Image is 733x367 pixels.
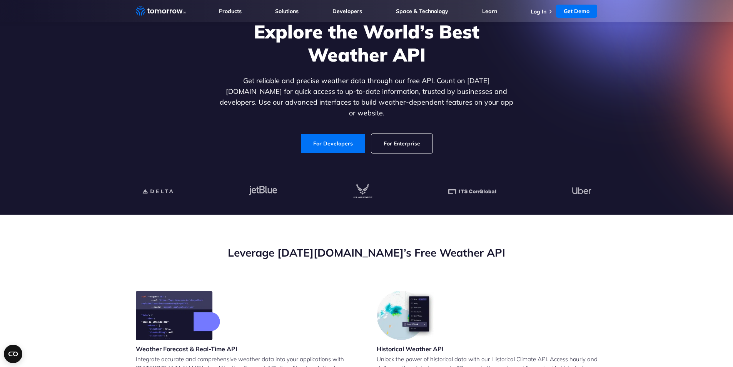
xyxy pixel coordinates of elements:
[371,134,432,153] a: For Enterprise
[482,8,497,15] a: Learn
[136,245,598,260] h2: Leverage [DATE][DOMAIN_NAME]’s Free Weather API
[219,8,242,15] a: Products
[275,8,299,15] a: Solutions
[556,5,597,18] a: Get Demo
[531,8,546,15] a: Log In
[332,8,362,15] a: Developers
[4,345,22,363] button: Open CMP widget
[218,75,515,118] p: Get reliable and precise weather data through our free API. Count on [DATE][DOMAIN_NAME] for quic...
[218,20,515,66] h1: Explore the World’s Best Weather API
[377,345,444,353] h3: Historical Weather API
[136,5,186,17] a: Home link
[301,134,365,153] a: For Developers
[396,8,448,15] a: Space & Technology
[136,345,237,353] h3: Weather Forecast & Real-Time API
